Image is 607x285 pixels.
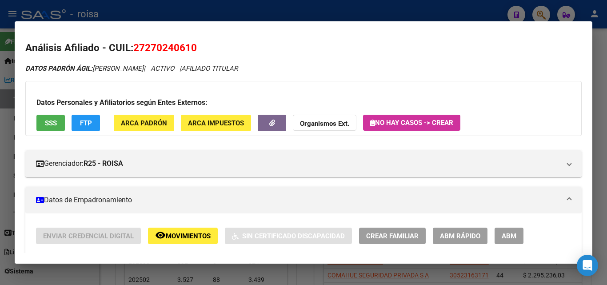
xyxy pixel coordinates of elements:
[25,64,144,72] span: [PERSON_NAME]
[577,255,598,276] div: Open Intercom Messenger
[36,228,141,244] button: Enviar Credencial Digital
[72,115,100,131] button: FTP
[25,40,582,56] h2: Análisis Afiliado - CUIL:
[502,232,516,240] span: ABM
[25,187,582,213] mat-expansion-panel-header: Datos de Empadronamiento
[133,42,197,53] span: 27270240610
[181,115,251,131] button: ARCA Impuestos
[359,228,426,244] button: Crear Familiar
[293,115,356,131] button: Organismos Ext.
[80,119,92,127] span: FTP
[36,158,560,169] mat-panel-title: Gerenciador:
[495,228,523,244] button: ABM
[45,119,57,127] span: SSS
[84,158,123,169] strong: R25 - ROISA
[25,64,92,72] strong: DATOS PADRÓN ÁGIL:
[181,64,238,72] span: AFILIADO TITULAR
[166,232,211,240] span: Movimientos
[114,115,174,131] button: ARCA Padrón
[155,230,166,241] mat-icon: remove_red_eye
[242,232,345,240] span: Sin Certificado Discapacidad
[370,119,453,127] span: No hay casos -> Crear
[25,64,238,72] i: | ACTIVO |
[366,232,419,240] span: Crear Familiar
[225,228,352,244] button: Sin Certificado Discapacidad
[148,228,218,244] button: Movimientos
[363,115,460,131] button: No hay casos -> Crear
[36,115,65,131] button: SSS
[188,119,244,127] span: ARCA Impuestos
[36,97,571,108] h3: Datos Personales y Afiliatorios según Entes Externos:
[300,120,349,128] strong: Organismos Ext.
[440,232,480,240] span: ABM Rápido
[36,195,560,205] mat-panel-title: Datos de Empadronamiento
[25,150,582,177] mat-expansion-panel-header: Gerenciador:R25 - ROISA
[43,232,134,240] span: Enviar Credencial Digital
[121,119,167,127] span: ARCA Padrón
[433,228,487,244] button: ABM Rápido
